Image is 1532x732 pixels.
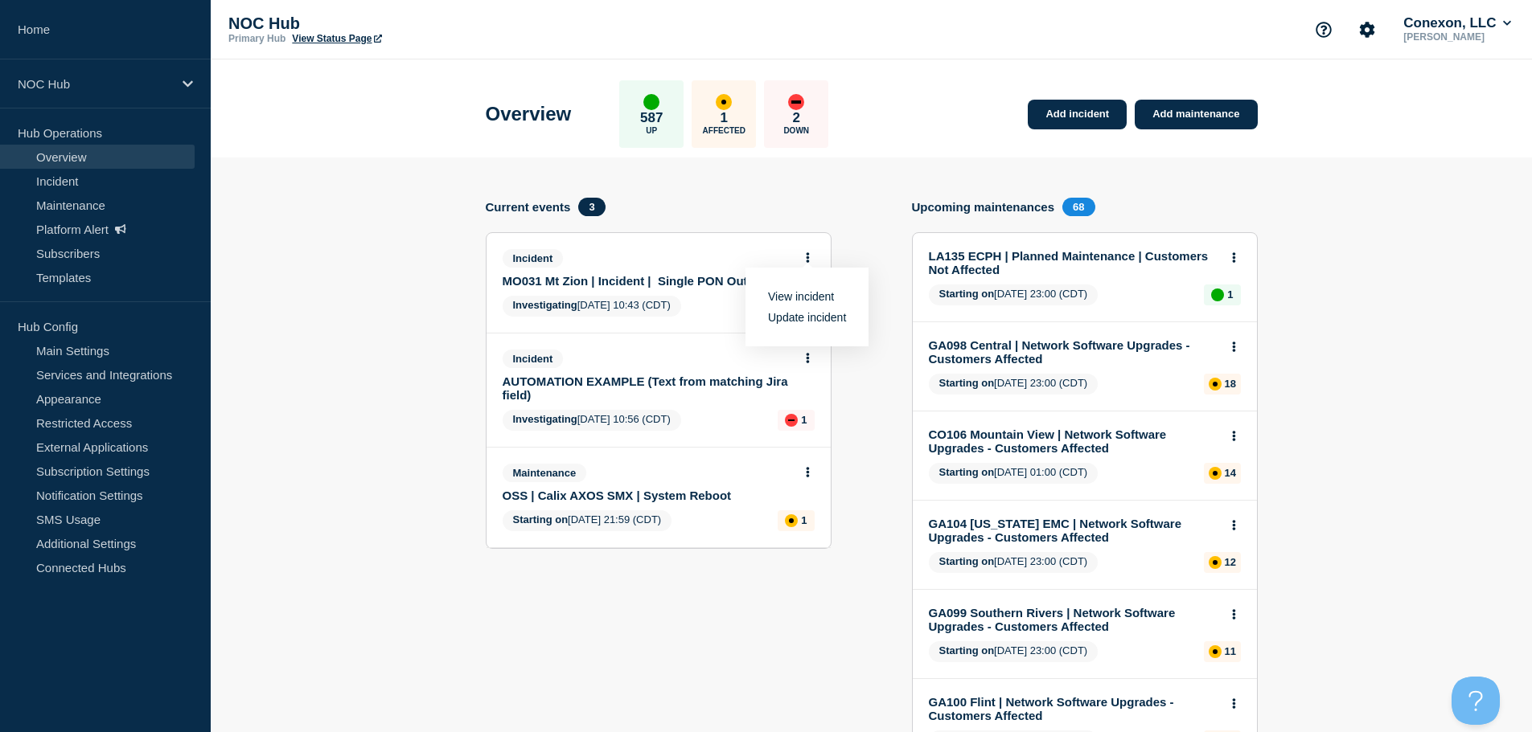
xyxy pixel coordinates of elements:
span: 68 [1062,198,1095,216]
div: down [788,94,804,110]
div: affected [1209,645,1222,658]
p: 1 [1227,288,1233,301]
span: [DATE] 23:00 (CDT) [929,374,1099,395]
a: Update incident [768,311,846,324]
span: [DATE] 10:56 (CDT) [503,410,681,431]
p: NOC Hub [18,77,172,91]
div: affected [1209,378,1222,391]
p: Up [646,126,657,135]
h1: Overview [486,103,572,125]
span: Starting on [939,555,995,567]
p: [PERSON_NAME] [1400,31,1514,43]
p: Down [783,126,809,135]
span: [DATE] 21:59 (CDT) [503,510,672,531]
span: Maintenance [503,464,587,482]
a: GA100 Flint | Network Software Upgrades - Customers Affected [929,695,1219,722]
iframe: Help Scout Beacon - Open [1452,677,1500,725]
p: 14 [1225,467,1236,479]
p: 11 [1225,645,1236,657]
p: Affected [703,126,745,135]
span: [DATE] 01:00 (CDT) [929,463,1099,484]
span: [DATE] 23:00 (CDT) [929,641,1099,662]
a: GA098 Central | Network Software Upgrades - Customers Affected [929,338,1219,366]
span: [DATE] 23:00 (CDT) [929,284,1099,305]
span: [DATE] 10:43 (CDT) [503,296,681,317]
a: View incident [768,290,834,303]
div: affected [716,94,732,110]
a: CO106 Mountain View | Network Software Upgrades - Customers Affected [929,427,1219,455]
button: Support [1307,13,1341,47]
span: Starting on [939,644,995,656]
a: MO031 Mt Zion | Incident | Single PON Outage [503,274,793,288]
button: Conexon, LLC [1400,15,1514,31]
a: OSS | Calix AXOS SMX | System Reboot [503,489,793,502]
a: View Status Page [292,33,381,44]
span: [DATE] 23:00 (CDT) [929,552,1099,573]
p: 1 [801,514,807,526]
a: AUTOMATION EXAMPLE (Text from matching Jira field) [503,374,793,402]
p: 1 [801,414,807,426]
span: Incident [503,350,564,368]
div: up [643,94,659,110]
div: affected [1209,556,1222,569]
span: Investigating [513,413,577,425]
p: 18 [1225,378,1236,390]
a: GA099 Southern Rivers | Network Software Upgrades - Customers Affected [929,606,1219,633]
a: LA135 ECPH | Planned Maintenance | Customers Not Affected [929,249,1219,276]
div: affected [1209,467,1222,480]
h4: Current events [486,200,571,214]
p: 1 [721,110,728,126]
a: Add maintenance [1135,100,1257,129]
span: Starting on [939,288,995,300]
p: 587 [640,110,663,126]
span: Investigating [513,299,577,311]
p: 2 [793,110,800,126]
p: Primary Hub [228,33,285,44]
span: Incident [503,249,564,268]
a: Add incident [1028,100,1127,129]
button: Account settings [1350,13,1384,47]
a: GA104 [US_STATE] EMC | Network Software Upgrades - Customers Affected [929,517,1219,544]
span: 3 [578,198,605,216]
p: NOC Hub [228,14,550,33]
div: down [785,414,798,427]
span: Starting on [513,513,569,525]
span: Starting on [939,466,995,478]
div: affected [785,514,798,527]
p: 12 [1225,556,1236,568]
span: Starting on [939,377,995,389]
div: up [1211,288,1224,301]
h4: Upcoming maintenances [912,200,1055,214]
